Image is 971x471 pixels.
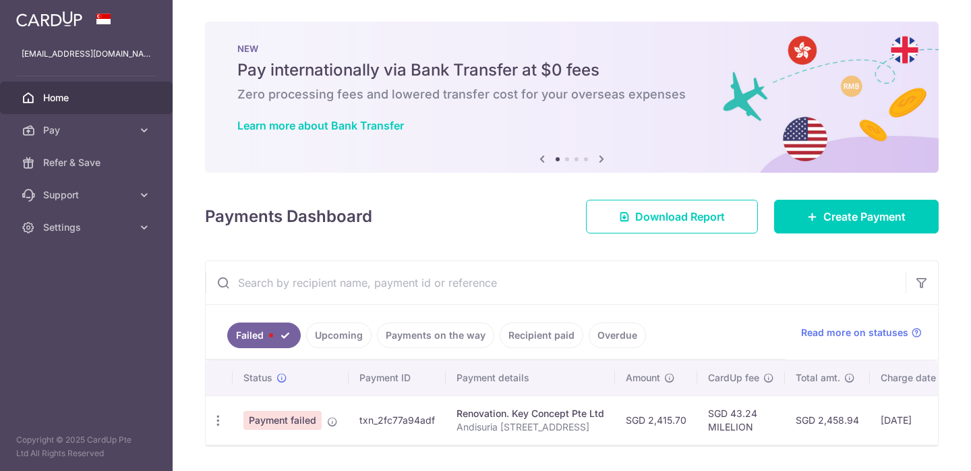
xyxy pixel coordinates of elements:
span: Support [43,188,132,202]
p: [EMAIL_ADDRESS][DOMAIN_NAME] [22,47,151,61]
h5: Pay internationally via Bank Transfer at $0 fees [237,59,906,81]
span: Create Payment [823,209,906,225]
a: Failed [227,323,301,348]
a: Upcoming [306,323,372,348]
td: txn_2fc77a94adf [349,395,446,445]
td: [DATE] [870,395,962,445]
span: Home [43,91,132,105]
div: Renovation. Key Concept Pte Ltd [457,407,604,420]
a: Recipient paid [500,323,583,348]
h6: Zero processing fees and lowered transfer cost for your overseas expenses [237,86,906,103]
span: Charge date [881,371,936,385]
span: Pay [43,123,132,137]
td: SGD 2,415.70 [615,395,697,445]
span: Settings [43,221,132,234]
span: Total amt. [796,371,840,385]
a: Read more on statuses [801,326,922,339]
p: Andisuria [STREET_ADDRESS] [457,420,604,434]
th: Payment ID [349,360,446,395]
span: Read more on statuses [801,326,908,339]
td: SGD 2,458.94 [785,395,870,445]
h4: Payments Dashboard [205,204,372,229]
span: Status [243,371,272,385]
a: Learn more about Bank Transfer [237,119,404,132]
a: Overdue [589,323,646,348]
span: Amount [626,371,660,385]
input: Search by recipient name, payment id or reference [206,261,906,304]
img: Bank transfer banner [205,22,939,173]
th: Payment details [446,360,615,395]
span: Payment failed [243,411,322,430]
span: CardUp fee [708,371,759,385]
img: CardUp [16,11,82,27]
a: Create Payment [774,200,939,233]
a: Payments on the way [377,323,494,348]
a: Download Report [586,200,758,233]
span: Refer & Save [43,156,132,169]
span: Download Report [635,209,725,225]
td: SGD 43.24 MILELION [697,395,785,445]
p: NEW [237,43,906,54]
